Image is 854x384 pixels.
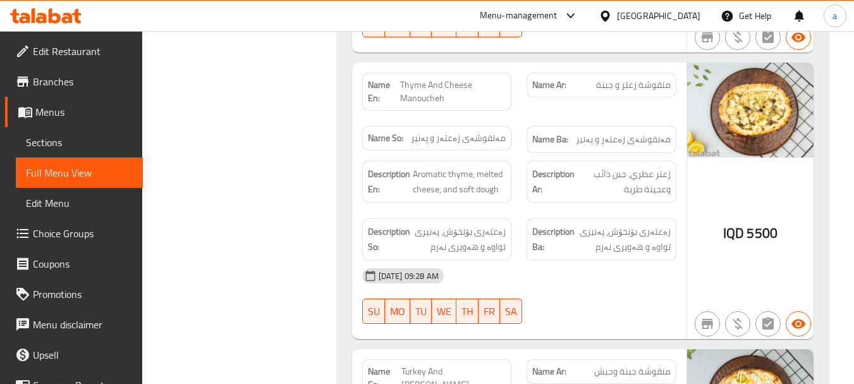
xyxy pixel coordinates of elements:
span: TH [461,302,473,321]
span: WE [437,16,451,34]
button: Not has choices [755,311,781,337]
button: TH [456,299,479,324]
span: MO [390,16,405,34]
span: TU [415,302,427,321]
span: Edit Restaurant [33,44,133,59]
span: مەنقوشەی زەعتەر و پەنیر [576,132,671,147]
a: Choice Groups [5,218,143,249]
button: Not branch specific item [695,25,720,50]
span: IQD [723,221,744,245]
a: Coupons [5,249,143,279]
strong: Name Ar: [532,78,566,92]
strong: Name Ar: [532,365,566,378]
strong: Name En: [368,78,400,105]
a: Promotions [5,279,143,309]
span: Coupons [33,256,133,271]
div: [GEOGRAPHIC_DATA] [617,9,700,23]
a: Edit Restaurant [5,36,143,66]
strong: Description En: [368,166,410,197]
span: Sections [26,135,133,150]
span: WE [437,302,451,321]
button: SA [500,299,522,324]
a: Menus [5,97,143,127]
a: Upsell [5,340,143,370]
a: Sections [16,127,143,158]
div: Menu-management [480,8,558,23]
button: FR [479,299,500,324]
a: Edit Menu [16,188,143,218]
span: Choice Groups [33,226,133,241]
span: مەنقوشەی زەعتەر و پەنیر [411,132,506,145]
span: Thyme And Cheese Manoucheh [400,78,506,105]
span: منقوشة زعتر و جبنة [596,78,671,92]
span: SU [368,16,380,34]
span: Menus [35,104,133,120]
a: Branches [5,66,143,97]
span: SA [505,302,517,321]
span: Edit Menu [26,195,133,211]
a: Menu disclaimer [5,309,143,340]
span: MO [390,302,405,321]
span: Branches [33,74,133,89]
strong: Description Ba: [532,224,575,255]
span: a [833,9,837,23]
span: زەعتەری بۆنخۆش، پەنیری تواوە و هەویری نەرم [413,224,506,255]
span: TH [461,16,473,34]
strong: Name So: [368,132,403,145]
span: زەعتەری بۆنخۆش، پەنیری تواوە و هەویری نەرم [577,224,671,255]
span: TU [415,16,427,34]
button: Purchased item [725,25,750,50]
span: Menu disclaimer [33,317,133,332]
span: SU [368,302,380,321]
span: Upsell [33,347,133,362]
button: Purchased item [725,311,750,337]
button: SU [362,299,385,324]
button: Not has choices [755,25,781,50]
img: Doodle_Pizza__More__%D9%85%D9%86%D9%82%D9%88%D8%B4638934393709406786.jpg [687,63,814,158]
button: Available [786,311,811,337]
span: منقوشة جبنة وحبش [594,365,671,378]
button: MO [385,299,410,324]
span: Promotions [33,287,133,302]
strong: Description So: [368,224,410,255]
button: Available [786,25,811,50]
span: Full Menu View [26,165,133,180]
span: 5500 [747,221,778,245]
span: زعتر عطري، جبن ذائب وعجينة طرية [577,166,671,197]
span: [DATE] 09:28 AM [374,270,444,282]
a: Full Menu View [16,158,143,188]
span: FR [484,302,495,321]
strong: Name Ba: [532,132,568,147]
button: WE [432,299,456,324]
button: TU [410,299,432,324]
strong: Description Ar: [532,166,575,197]
span: SA [505,16,517,34]
button: Not branch specific item [695,311,720,337]
span: FR [484,16,495,34]
span: Aromatic thyme, melted cheese, and soft dough [413,166,506,197]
